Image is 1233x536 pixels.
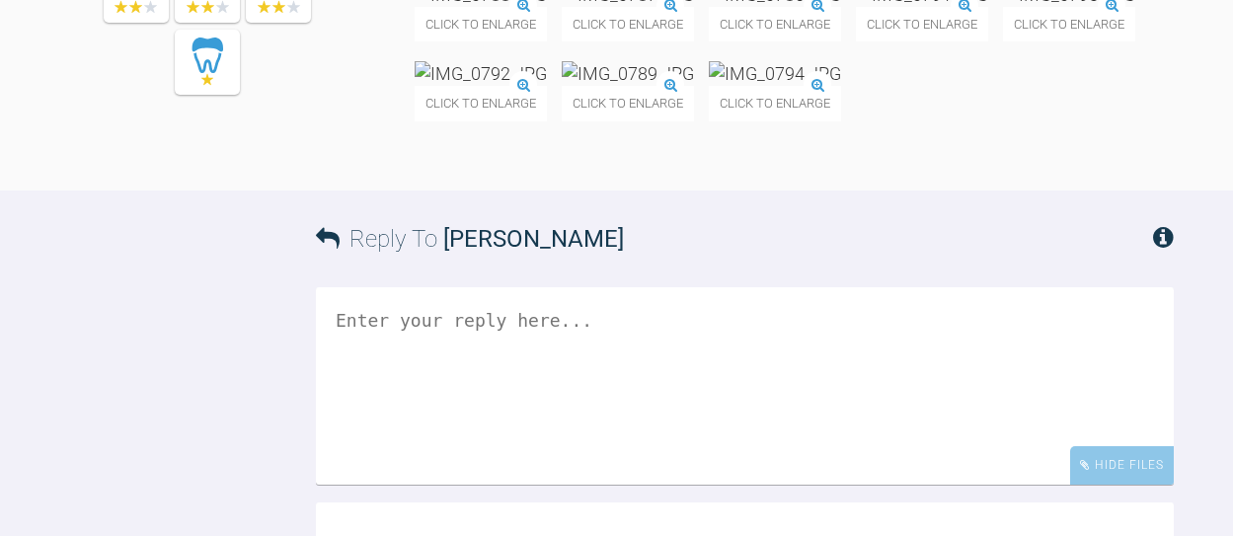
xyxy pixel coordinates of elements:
span: Click to enlarge [562,86,694,120]
span: Click to enlarge [562,7,694,41]
span: Click to enlarge [709,86,841,120]
span: Click to enlarge [1003,7,1135,41]
span: Click to enlarge [415,7,547,41]
img: IMG_0789.JPG [562,61,694,86]
span: Click to enlarge [856,7,988,41]
span: [PERSON_NAME] [443,225,624,253]
span: Click to enlarge [415,86,547,120]
img: IMG_0794.JPG [709,61,841,86]
div: Hide Files [1070,446,1174,485]
img: IMG_0792.JPG [415,61,547,86]
h3: Reply To [316,220,624,258]
span: Click to enlarge [709,7,841,41]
